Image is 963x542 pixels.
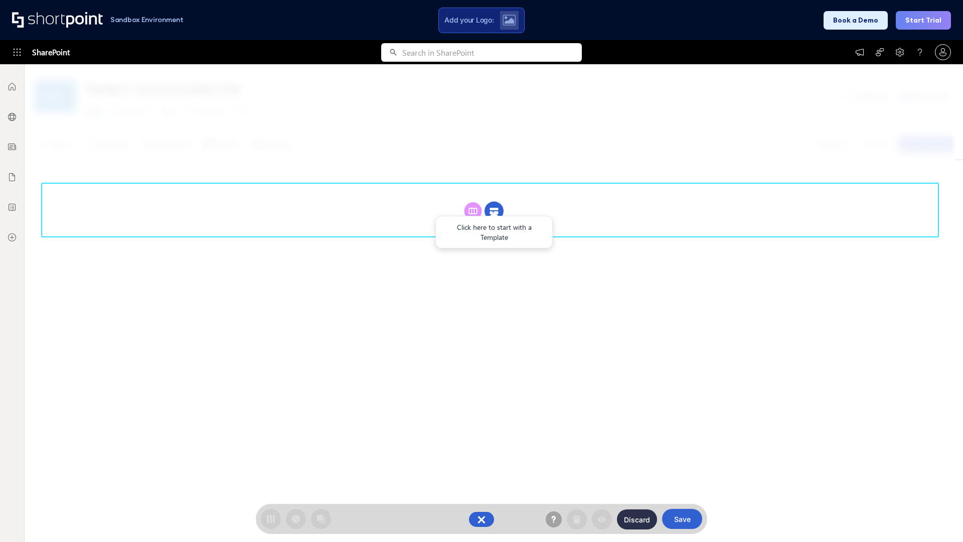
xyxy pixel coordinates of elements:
[503,15,516,26] img: Upload logo
[617,509,657,529] button: Discard
[662,509,702,529] button: Save
[913,494,963,542] iframe: Chat Widget
[444,16,494,25] span: Add your Logo:
[110,17,184,23] h1: Sandbox Environment
[32,40,70,64] span: SharePoint
[824,11,888,30] button: Book a Demo
[402,43,582,62] input: Search in SharePoint
[896,11,951,30] button: Start Trial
